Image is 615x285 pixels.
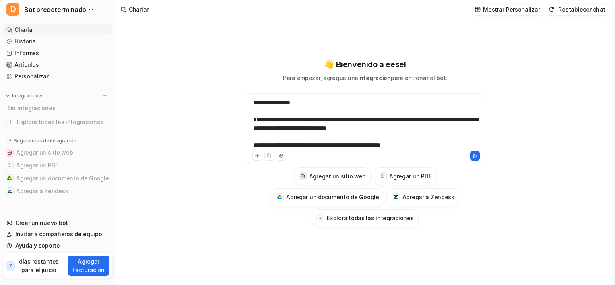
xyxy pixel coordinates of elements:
[3,24,112,35] a: Charlar
[3,146,112,159] button: Agregar un sitio webAgregar un sitio web
[558,5,605,14] font: Restablecer chat
[71,257,106,274] p: Agregar facturación
[324,58,406,70] p: 👋 Bienvenido a eesel
[473,4,543,15] button: Mostrar Personalizar
[3,116,112,128] a: Explora todas las integraciones
[3,185,112,198] button: Agregar a ZendeskAgregar a Zendesk
[3,217,112,229] a: Crear un nuevo bot
[5,93,10,99] img: expand menu
[3,92,46,100] button: Integraciones
[6,118,14,126] img: Explora todas las integraciones
[483,5,540,14] p: Mostrar Personalizar
[3,159,112,172] button: Agregar un PDFAgregar un PDF
[14,137,76,145] p: Sugerencias de integración
[286,193,379,201] h3: Agregar un documento de Google
[475,6,481,12] img: Personalizar
[15,219,68,227] font: Crear un nuevo bot
[68,256,109,276] button: Agregar facturación
[3,172,112,185] button: Agregar un documento de GoogleAgregar un documento de Google
[309,172,366,180] h3: Agregar un sitio web
[387,188,459,206] button: Agregar a ZendeskAgregar a Zendesk
[15,242,60,250] font: Ayuda y soporte
[9,262,12,270] p: 7
[16,149,73,157] font: Agregar un sitio web
[7,150,12,155] img: Agregar un sitio web
[374,167,436,185] button: Agregar un PDFAgregar un PDF
[102,93,108,99] img: menu_add.svg
[3,229,112,240] a: Invitar a compañeros de equipo
[402,193,454,201] h3: Agregar a Zendesk
[283,74,447,82] p: Para empezar, agregue una para entrenar el bot.
[12,93,44,99] p: Integraciones
[6,3,19,16] span: D
[16,174,109,182] font: Agregar un documento de Google
[389,172,431,180] h3: Agregar un PDF
[3,36,112,47] a: Historia
[7,189,12,194] img: Agregar a Zendesk
[294,167,371,185] button: Agregar un sitio webAgregar un sitio web
[14,26,34,34] font: Charlar
[300,173,305,179] img: Agregar un sitio web
[17,257,62,274] p: días restantes para el juicio
[549,6,554,12] img: restablecimiento
[15,230,102,238] font: Invitar a compañeros de equipo
[393,194,398,200] img: Agregar a Zendesk
[358,74,391,81] span: integración
[17,116,109,128] span: Explora todas las integraciones
[312,209,418,227] button: Explora todas las integraciones
[3,71,112,82] a: Personalizar
[129,6,149,13] font: Charlar
[327,214,413,222] h3: Explora todas las integraciones
[7,176,12,181] img: Agregar un documento de Google
[7,163,12,168] img: Agregar un PDF
[14,61,39,69] font: Artículos
[380,174,386,179] img: Agregar un PDF
[5,101,112,115] div: Sin integraciones
[271,188,384,206] button: Agregar un documento de GoogleAgregar un documento de Google
[14,49,39,57] font: Informes
[3,240,112,251] a: Ayuda y soporte
[16,187,68,195] font: Agregar a Zendesk
[546,4,609,15] button: Restablecer chat
[3,59,112,70] a: Artículos
[14,72,49,81] font: Personalizar
[3,47,112,59] a: Informes
[24,4,86,15] span: Bot predeterminado
[277,195,283,200] img: Agregar un documento de Google
[16,161,58,169] font: Agregar un PDF
[14,37,36,45] font: Historia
